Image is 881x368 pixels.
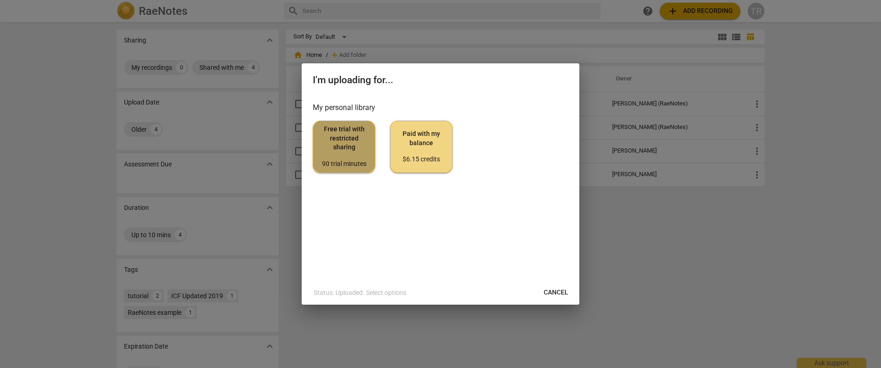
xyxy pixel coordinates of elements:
[321,159,367,169] div: 90 trial minutes
[314,288,406,298] p: Status: Uploaded. Select options
[398,129,445,164] span: Paid with my balance
[313,121,375,172] button: Free trial with restricted sharing90 trial minutes
[390,121,453,172] button: Paid with my balance$6.15 credits
[313,74,568,86] h2: I'm uploading for...
[536,284,576,301] button: Cancel
[313,102,568,113] h3: My personal library
[321,125,367,168] span: Free trial with restricted sharing
[398,155,445,164] div: $6.15 credits
[544,288,568,297] span: Cancel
